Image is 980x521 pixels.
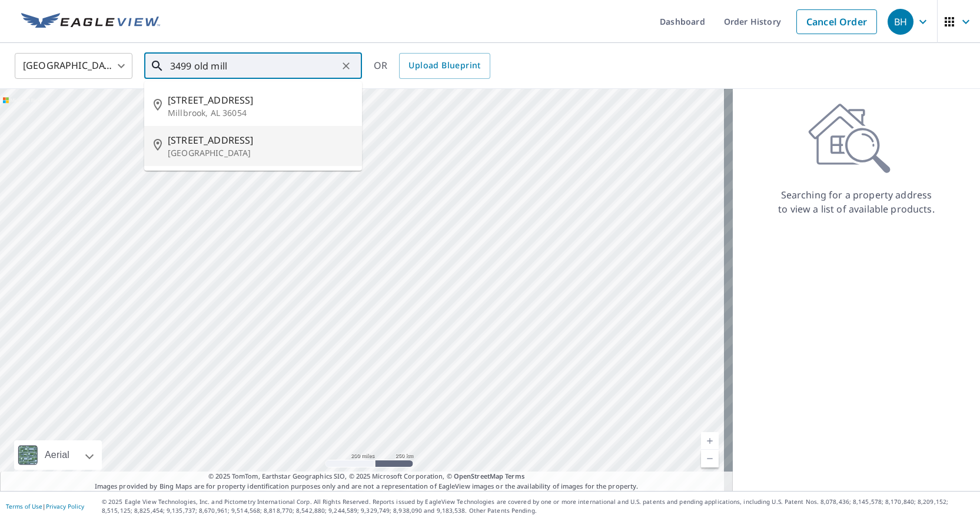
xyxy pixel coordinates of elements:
[701,432,719,450] a: Current Level 5, Zoom In
[6,502,42,510] a: Terms of Use
[21,13,160,31] img: EV Logo
[338,58,354,74] button: Clear
[408,58,480,73] span: Upload Blueprint
[701,450,719,467] a: Current Level 5, Zoom Out
[15,49,132,82] div: [GEOGRAPHIC_DATA]
[6,503,84,510] p: |
[208,472,524,482] span: © 2025 TomTom, Earthstar Geographics SIO, © 2025 Microsoft Corporation, ©
[888,9,913,35] div: BH
[505,472,524,480] a: Terms
[168,147,353,159] p: [GEOGRAPHIC_DATA]
[399,53,490,79] a: Upload Blueprint
[168,133,353,147] span: [STREET_ADDRESS]
[778,188,935,216] p: Searching for a property address to view a list of available products.
[454,472,503,480] a: OpenStreetMap
[168,107,353,119] p: Millbrook, AL 36054
[14,440,102,470] div: Aerial
[41,440,73,470] div: Aerial
[374,53,490,79] div: OR
[796,9,877,34] a: Cancel Order
[168,93,353,107] span: [STREET_ADDRESS]
[46,502,84,510] a: Privacy Policy
[170,49,338,82] input: Search by address or latitude-longitude
[102,497,974,515] p: © 2025 Eagle View Technologies, Inc. and Pictometry International Corp. All Rights Reserved. Repo...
